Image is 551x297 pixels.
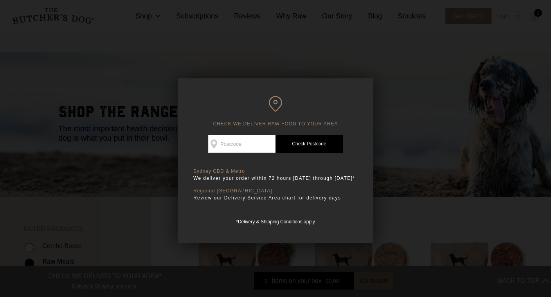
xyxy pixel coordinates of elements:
[208,135,275,153] input: Postcode
[193,194,358,202] p: Review our Delivery Service Area chart for delivery days
[193,168,358,174] p: Sydney CBD & Metro
[193,174,358,182] p: We deliver your order within 72 hours [DATE] through [DATE]*
[236,217,315,225] a: *Delivery & Shipping Conditions apply
[193,96,358,127] h6: CHECK WE DELIVER RAW FOOD TO YOUR AREA
[275,135,343,153] a: Check Postcode
[193,188,358,194] p: Regional [GEOGRAPHIC_DATA]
